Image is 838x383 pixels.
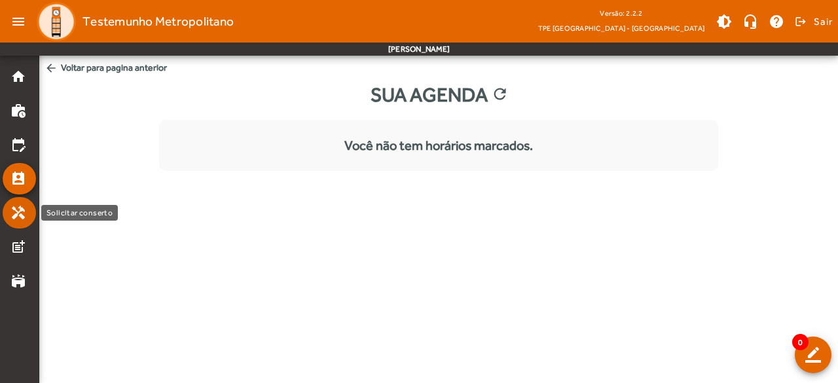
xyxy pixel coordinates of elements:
[491,85,507,105] mat-icon: refresh
[41,205,118,221] div: Solicitar conserto
[5,9,31,35] mat-icon: menu
[538,22,704,35] span: TPE [GEOGRAPHIC_DATA] - [GEOGRAPHIC_DATA]
[82,11,234,32] span: Testemunho Metropolitano
[10,137,26,153] mat-icon: edit_calendar
[10,103,26,119] mat-icon: work_history
[538,5,704,22] div: Versão: 2.2.2
[10,69,26,84] mat-icon: home
[39,56,838,80] span: Voltar para pagina anterior
[814,11,833,32] span: Sair
[39,80,838,109] div: Sua Agenda
[45,62,58,75] mat-icon: arrow_back
[37,2,76,41] img: Logo TPE
[31,2,234,41] a: Testemunho Metropolitano
[793,12,833,31] button: Sair
[159,136,718,155] div: Você não tem horários marcados.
